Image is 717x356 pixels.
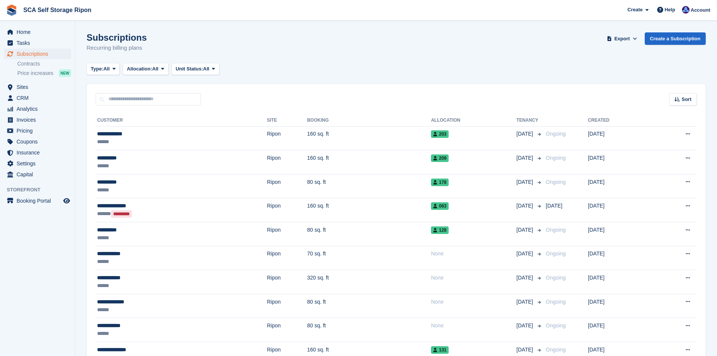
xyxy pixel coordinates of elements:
span: [DATE] [516,130,534,138]
span: Ongoing [546,299,566,305]
span: 209 [431,154,449,162]
span: [DATE] [516,298,534,306]
td: 80 sq. ft [307,318,431,342]
td: Ripon [267,174,307,198]
th: Customer [96,115,267,127]
td: [DATE] [588,198,651,222]
span: [DATE] [516,178,534,186]
a: menu [4,125,71,136]
a: menu [4,147,71,158]
span: Ongoing [546,275,566,281]
td: [DATE] [588,150,651,174]
span: Booking Portal [17,196,62,206]
span: 178 [431,179,449,186]
td: 160 sq. ft [307,198,431,222]
span: Ongoing [546,251,566,257]
td: Ripon [267,318,307,342]
span: Sort [682,96,691,103]
a: menu [4,93,71,103]
span: Storefront [7,186,75,194]
span: [DATE] [546,203,562,209]
span: Invoices [17,115,62,125]
div: None [431,274,516,282]
a: menu [4,196,71,206]
td: [DATE] [588,270,651,294]
a: menu [4,27,71,37]
span: Allocation: [127,65,152,73]
div: None [431,298,516,306]
td: 160 sq. ft [307,126,431,150]
button: Unit Status: All [172,63,219,75]
span: CRM [17,93,62,103]
td: Ripon [267,150,307,174]
th: Site [267,115,307,127]
th: Booking [307,115,431,127]
div: NEW [59,69,71,77]
span: Sites [17,82,62,92]
td: [DATE] [588,294,651,318]
span: Home [17,27,62,37]
td: 80 sq. ft [307,222,431,246]
a: Price increases NEW [17,69,71,77]
th: Allocation [431,115,516,127]
span: Ongoing [546,155,566,161]
a: menu [4,169,71,180]
td: [DATE] [588,246,651,270]
span: Type: [91,65,104,73]
div: None [431,250,516,258]
span: [DATE] [516,250,534,258]
span: Account [691,6,710,14]
p: Recurring billing plans [87,44,147,52]
td: 70 sq. ft [307,246,431,270]
span: Subscriptions [17,49,62,59]
span: Pricing [17,125,62,136]
span: Ongoing [546,227,566,233]
span: 203 [431,130,449,138]
td: [DATE] [588,318,651,342]
img: Sarah Race [682,6,690,14]
a: menu [4,82,71,92]
td: 80 sq. ft [307,174,431,198]
a: menu [4,115,71,125]
span: [DATE] [516,322,534,330]
td: Ripon [267,126,307,150]
span: Ongoing [546,131,566,137]
span: Insurance [17,147,62,158]
span: Ongoing [546,322,566,328]
span: Ongoing [546,347,566,353]
td: 320 sq. ft [307,270,431,294]
button: Allocation: All [123,63,169,75]
span: Create [627,6,642,14]
span: [DATE] [516,274,534,282]
td: 80 sq. ft [307,294,431,318]
button: Type: All [87,63,120,75]
span: Tasks [17,38,62,48]
span: Capital [17,169,62,180]
a: menu [4,136,71,147]
a: SCA Self Storage Ripon [20,4,94,16]
td: Ripon [267,222,307,246]
span: [DATE] [516,346,534,354]
th: Created [588,115,651,127]
h1: Subscriptions [87,32,147,43]
span: [DATE] [516,154,534,162]
span: 131 [431,346,449,354]
td: [DATE] [588,174,651,198]
span: All [104,65,110,73]
a: Create a Subscription [645,32,706,45]
span: Coupons [17,136,62,147]
a: menu [4,158,71,169]
th: Tenancy [516,115,543,127]
div: None [431,322,516,330]
a: Preview store [62,196,71,205]
span: Analytics [17,104,62,114]
td: [DATE] [588,126,651,150]
span: Export [614,35,630,43]
span: Help [665,6,675,14]
span: Unit Status: [176,65,203,73]
td: Ripon [267,270,307,294]
td: Ripon [267,198,307,222]
span: All [203,65,210,73]
td: [DATE] [588,222,651,246]
span: [DATE] [516,202,534,210]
